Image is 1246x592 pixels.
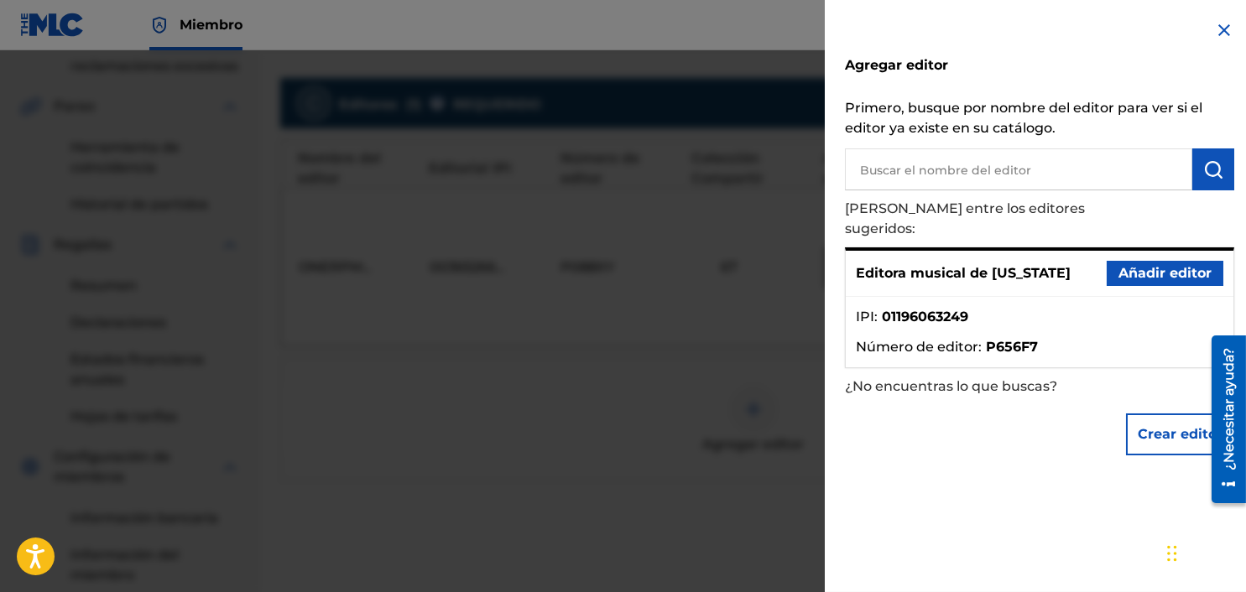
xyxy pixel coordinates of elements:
[1118,265,1212,281] font: Añadir editor
[20,13,85,37] img: Logotipo del MLC
[845,148,1192,190] input: Buscar el nombre del editor
[1203,159,1223,179] img: Búsqueda de obras
[180,17,242,33] font: Miembro
[856,265,1071,281] font: Editora musical de [US_STATE]
[845,378,1057,394] font: ¿No encuentras lo que buscas?
[845,100,1202,136] font: Primero, busque por nombre del editor para ver si el editor ya existe en su catálogo.
[882,309,968,325] font: 01196063249
[1107,261,1223,286] button: Añadir editor
[1162,512,1246,592] iframe: Widget de chat
[845,200,1085,236] font: [PERSON_NAME] entre los editores sugeridos:
[1126,413,1234,455] button: Crear editor
[1199,329,1246,509] iframe: Centro de recursos
[856,309,874,325] font: IPI
[986,339,1038,355] font: P656F7
[1167,528,1177,579] div: Arrastrar
[845,57,948,73] font: Agregar editor
[1138,426,1223,442] font: Crear editor
[978,339,982,355] font: :
[149,15,169,35] img: Titular de los derechos superior
[874,309,878,325] font: :
[856,339,978,355] font: Número de editor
